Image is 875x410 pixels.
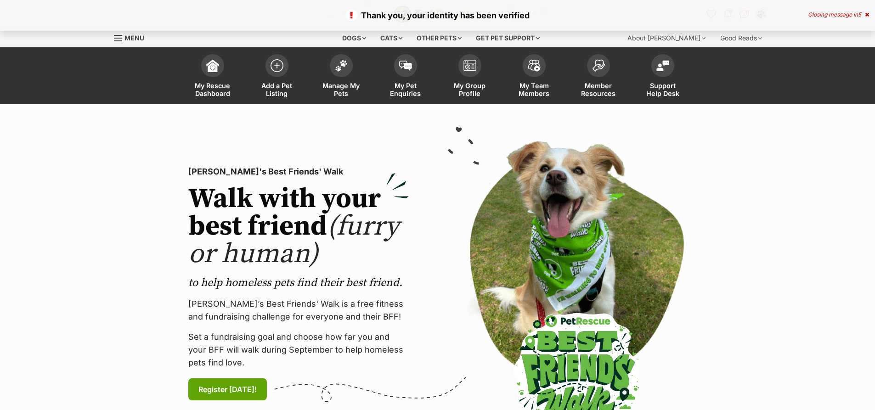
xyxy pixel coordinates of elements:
[188,185,409,268] h2: Walk with your best friend
[514,82,555,97] span: My Team Members
[188,275,409,290] p: to help homeless pets find their best friend.
[188,165,409,178] p: [PERSON_NAME]'s Best Friends' Walk
[566,50,631,104] a: Member Resources
[528,60,541,72] img: team-members-icon-5396bd8760b3fe7c0b43da4ab00e1e3bb1a5d9ba89233759b79545d2d3fc5d0d.svg
[410,29,468,47] div: Other pets
[578,82,619,97] span: Member Resources
[642,82,683,97] span: Support Help Desk
[188,298,409,323] p: [PERSON_NAME]’s Best Friends' Walk is a free fitness and fundraising challenge for everyone and t...
[256,82,298,97] span: Add a Pet Listing
[188,331,409,369] p: Set a fundraising goal and choose how far you and your BFF will walk during September to help hom...
[114,29,151,45] a: Menu
[385,82,426,97] span: My Pet Enquiries
[438,50,502,104] a: My Group Profile
[449,82,491,97] span: My Group Profile
[188,378,267,400] a: Register [DATE]!
[335,60,348,72] img: manage-my-pets-icon-02211641906a0b7f246fdf0571729dbe1e7629f14944591b6c1af311fb30b64b.svg
[336,29,373,47] div: Dogs
[714,29,768,47] div: Good Reads
[502,50,566,104] a: My Team Members
[656,60,669,71] img: help-desk-icon-fdf02630f3aa405de69fd3d07c3f3aa587a6932b1a1747fa1d2bba05be0121f9.svg
[245,50,309,104] a: Add a Pet Listing
[181,50,245,104] a: My Rescue Dashboard
[399,61,412,71] img: pet-enquiries-icon-7e3ad2cf08bfb03b45e93fb7055b45f3efa6380592205ae92323e6603595dc1f.svg
[321,82,362,97] span: Manage My Pets
[373,50,438,104] a: My Pet Enquiries
[309,50,373,104] a: Manage My Pets
[592,59,605,72] img: member-resources-icon-8e73f808a243e03378d46382f2149f9095a855e16c252ad45f914b54edf8863c.svg
[374,29,409,47] div: Cats
[631,50,695,104] a: Support Help Desk
[198,384,257,395] span: Register [DATE]!
[271,59,283,72] img: add-pet-listing-icon-0afa8454b4691262ce3f59096e99ab1cd57d4a30225e0717b998d2c9b9846f56.svg
[192,82,233,97] span: My Rescue Dashboard
[124,34,144,42] span: Menu
[469,29,546,47] div: Get pet support
[621,29,712,47] div: About [PERSON_NAME]
[463,60,476,71] img: group-profile-icon-3fa3cf56718a62981997c0bc7e787c4b2cf8bcc04b72c1350f741eb67cf2f40e.svg
[206,59,219,72] img: dashboard-icon-eb2f2d2d3e046f16d808141f083e7271f6b2e854fb5c12c21221c1fb7104beca.svg
[188,209,399,271] span: (furry or human)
